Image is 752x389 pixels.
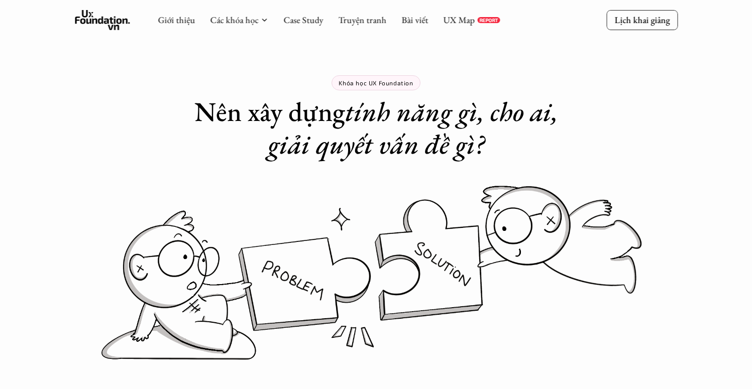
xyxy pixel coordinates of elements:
[283,14,323,26] a: Case Study
[614,14,670,26] p: Lịch khai giảng
[338,14,386,26] a: Truyện tranh
[606,10,678,30] a: Lịch khai giảng
[158,14,195,26] a: Giới thiệu
[443,14,475,26] a: UX Map
[268,94,564,162] em: tính năng gì, cho ai, giải quyết vấn đề gì?
[401,14,428,26] a: Bài viết
[339,79,413,86] p: Khóa học UX Foundation
[477,17,500,23] a: REPORT
[175,95,577,161] h1: Nên xây dựng
[210,14,258,26] a: Các khóa học
[479,17,498,23] p: REPORT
